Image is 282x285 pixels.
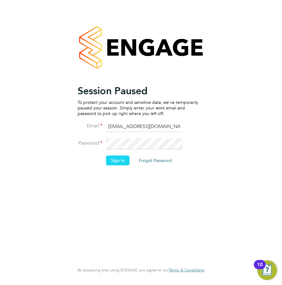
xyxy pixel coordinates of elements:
span: Terms & Conditions [169,267,204,273]
h2: Session Paused [78,85,198,97]
input: Enter your work email... [106,121,182,132]
button: Open Resource Center, 10 new notifications [257,260,277,280]
label: Email [78,123,102,129]
button: Sign In [106,155,130,165]
a: Terms & Conditions [169,268,204,273]
p: To protect your account and sensitive data, we've temporarily paused your session. Simply enter y... [78,100,198,117]
span: By accessing and using ENGAGE you agree to our [78,267,204,273]
label: Password [78,140,102,147]
button: Forgot Password [134,155,177,165]
div: 10 [257,265,263,273]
